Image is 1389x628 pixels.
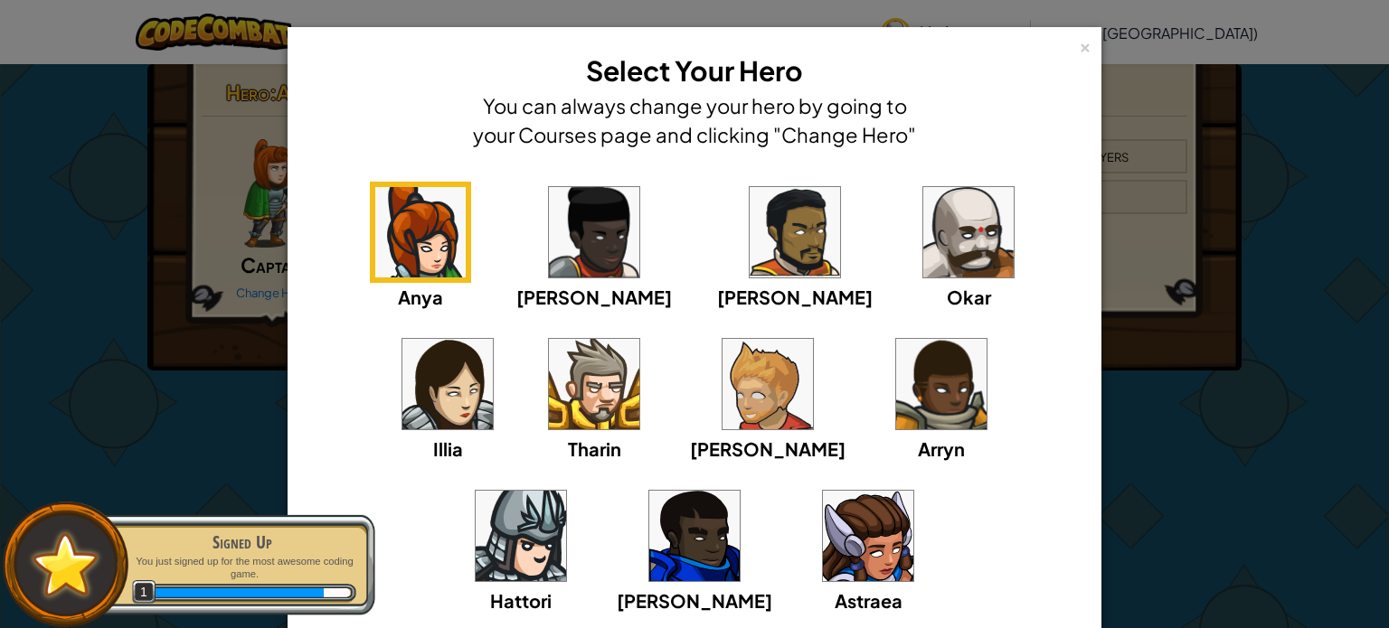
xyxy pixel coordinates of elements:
[490,589,552,612] span: Hattori
[549,339,639,429] img: portrait.png
[468,51,921,91] h3: Select Your Hero
[128,530,356,555] div: Signed Up
[568,437,621,460] span: Tharin
[549,187,639,277] img: portrait.png
[398,286,443,308] span: Anya
[468,91,921,149] h4: You can always change your hero by going to your Courses page and clicking "Change Hero"
[723,339,813,429] img: portrait.png
[947,286,991,308] span: Okar
[717,286,873,308] span: [PERSON_NAME]
[690,437,846,460] span: [PERSON_NAME]
[375,187,466,277] img: portrait.png
[24,524,107,605] img: default.png
[128,555,356,581] p: You just signed up for the most awesome coding game.
[896,339,987,429] img: portrait.png
[516,286,672,308] span: [PERSON_NAME]
[476,491,566,581] img: portrait.png
[617,589,772,612] span: [PERSON_NAME]
[923,187,1014,277] img: portrait.png
[835,589,902,612] span: Astraea
[649,491,740,581] img: portrait.png
[918,437,965,460] span: Arryn
[132,580,156,605] span: 1
[433,437,463,460] span: Illia
[750,187,840,277] img: portrait.png
[823,491,913,581] img: portrait.png
[402,339,493,429] img: portrait.png
[1079,35,1091,54] div: ×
